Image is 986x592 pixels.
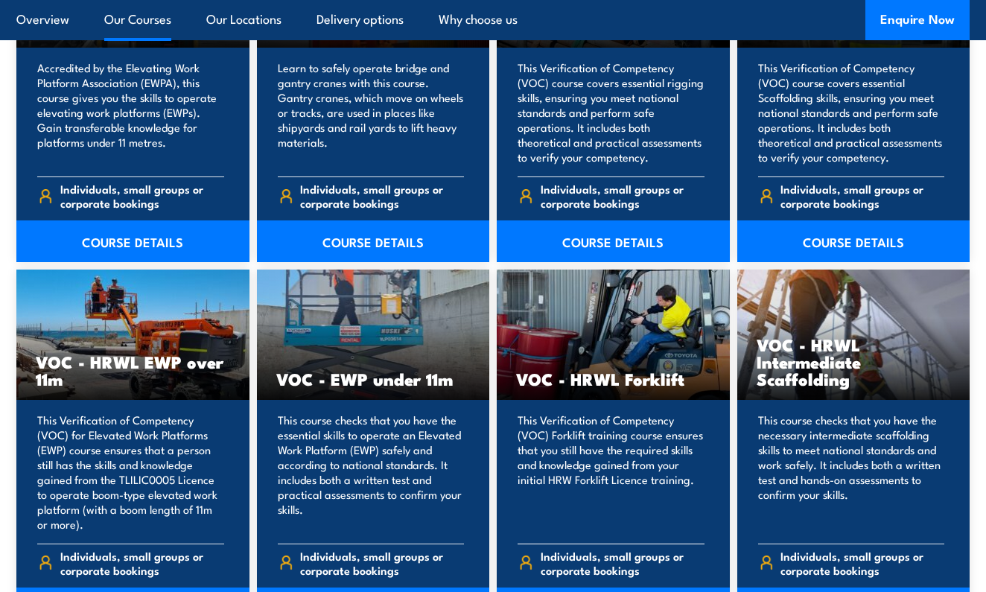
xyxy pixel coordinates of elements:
span: Individuals, small groups or corporate bookings [780,182,944,210]
span: Individuals, small groups or corporate bookings [541,182,704,210]
a: COURSE DETAILS [257,220,490,262]
p: This course checks that you have the necessary intermediate scaffolding skills to meet national s... [758,413,945,532]
span: Individuals, small groups or corporate bookings [60,549,224,577]
h3: VOC - HRWL Intermediate Scaffolding [757,336,951,387]
p: This Verification of Competency (VOC) Forklift training course ensures that you still have the re... [518,413,704,532]
span: Individuals, small groups or corporate bookings [541,549,704,577]
span: Individuals, small groups or corporate bookings [60,182,224,210]
p: This course checks that you have the essential skills to operate an Elevated Work Platform (EWP) ... [278,413,465,532]
span: Individuals, small groups or corporate bookings [780,549,944,577]
span: Individuals, small groups or corporate bookings [300,182,464,210]
h3: VOC - HRWL EWP over 11m [36,353,230,387]
p: This Verification of Competency (VOC) for Elevated Work Platforms (EWP) course ensures that a per... [37,413,224,532]
h3: VOC - HRWL Forklift [516,370,710,387]
p: Accredited by the Elevating Work Platform Association (EWPA), this course gives you the skills to... [37,60,224,165]
span: Individuals, small groups or corporate bookings [300,549,464,577]
p: This Verification of Competency (VOC) course covers essential rigging skills, ensuring you meet n... [518,60,704,165]
p: Learn to safely operate bridge and gantry cranes with this course. Gantry cranes, which move on w... [278,60,465,165]
p: This Verification of Competency (VOC) course covers essential Scaffolding skills, ensuring you me... [758,60,945,165]
a: COURSE DETAILS [737,220,970,262]
h3: VOC - EWP under 11m [276,370,471,387]
a: COURSE DETAILS [497,220,730,262]
a: COURSE DETAILS [16,220,249,262]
